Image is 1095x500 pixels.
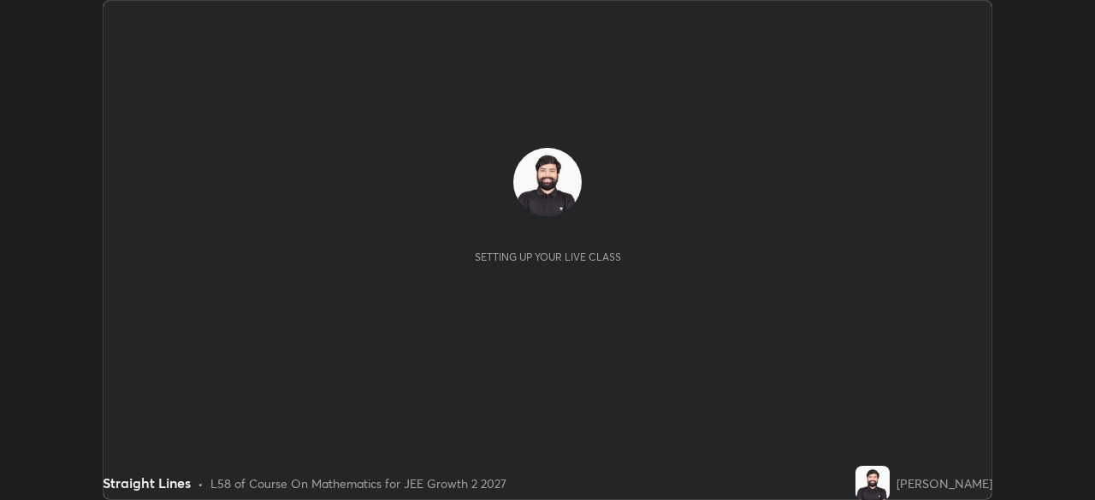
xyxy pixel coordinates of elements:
[897,474,992,492] div: [PERSON_NAME]
[513,148,582,216] img: cde654daf9264748bc121c7fe7fc3cfe.jpg
[198,474,204,492] div: •
[210,474,506,492] div: L58 of Course On Mathematics for JEE Growth 2 2027
[103,473,191,493] div: Straight Lines
[475,250,621,263] div: Setting up your live class
[855,466,890,500] img: cde654daf9264748bc121c7fe7fc3cfe.jpg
